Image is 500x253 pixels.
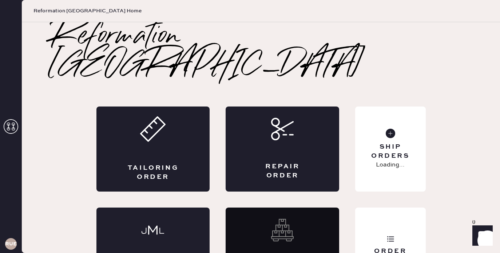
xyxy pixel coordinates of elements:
[361,142,420,161] div: Ship Orders
[5,241,17,246] h3: RUESA
[51,22,471,80] h2: Reformation [GEOGRAPHIC_DATA]
[33,7,142,15] span: Reformation [GEOGRAPHIC_DATA] Home
[255,162,310,180] div: Repair Order
[465,220,497,252] iframe: Front Chat
[376,161,405,169] p: Loading...
[126,164,181,182] div: Tailoring Order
